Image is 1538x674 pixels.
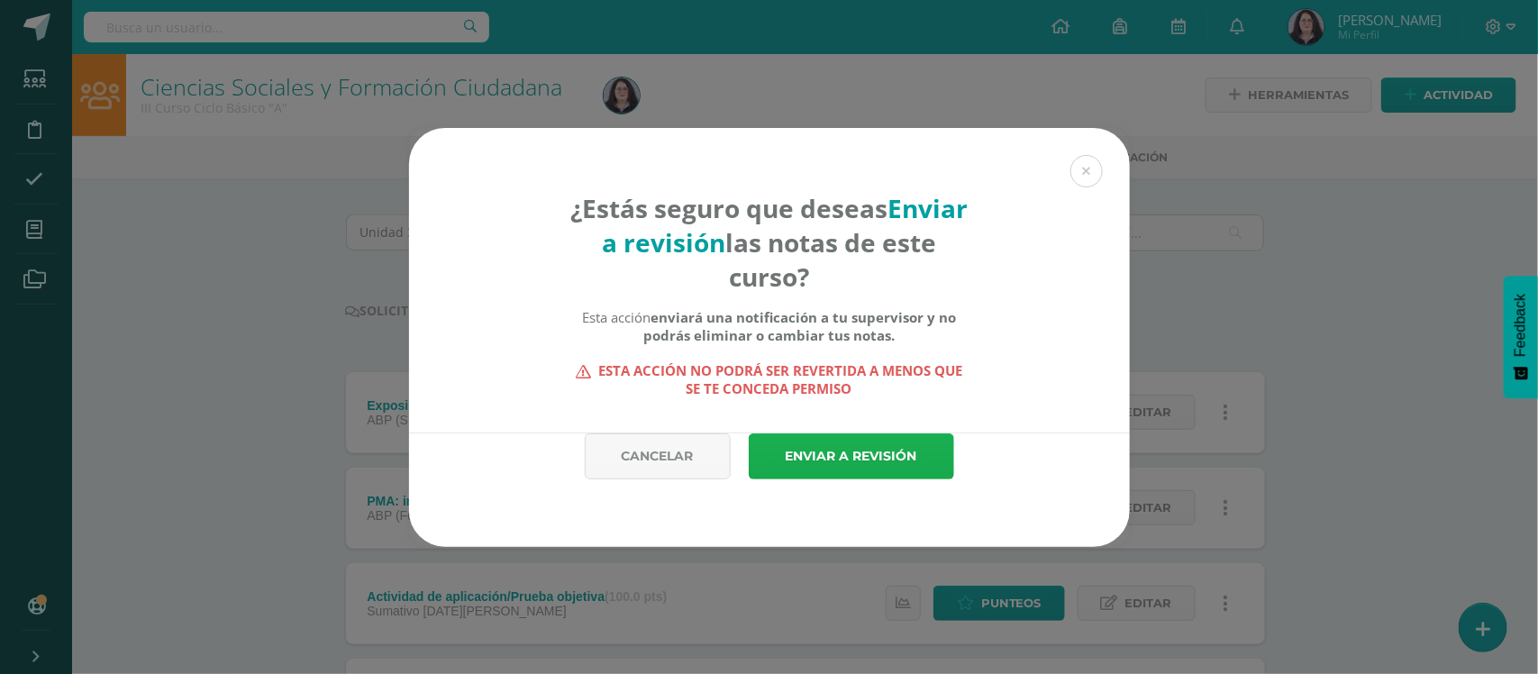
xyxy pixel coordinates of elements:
span: Feedback [1513,294,1529,357]
a: Enviar a revisión [749,433,954,479]
div: Esta acción [569,308,969,344]
a: Cancelar [585,433,731,479]
strong: Esta acción no podrá ser revertida a menos que se te conceda permiso [569,361,969,397]
button: Feedback - Mostrar encuesta [1504,276,1538,398]
h4: ¿Estás seguro que deseas las notas de este curso? [569,191,969,294]
button: Close (Esc) [1070,155,1103,187]
strong: Enviar a revisión [602,191,968,260]
b: enviará una notificación a tu supervisor y no podrás eliminar o cambiar tus notas. [643,308,956,344]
